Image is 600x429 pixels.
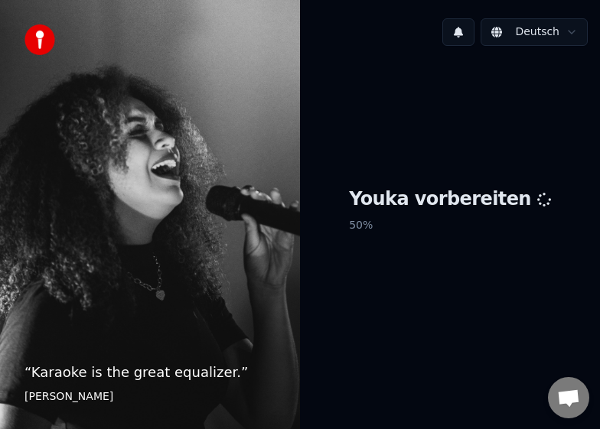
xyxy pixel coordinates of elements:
p: “ Karaoke is the great equalizer. ” [24,362,276,383]
h1: Youka vorbereiten [349,187,551,212]
div: Chat öffnen [548,377,589,418]
footer: [PERSON_NAME] [24,389,276,405]
p: 50 % [349,212,551,239]
img: youka [24,24,55,55]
